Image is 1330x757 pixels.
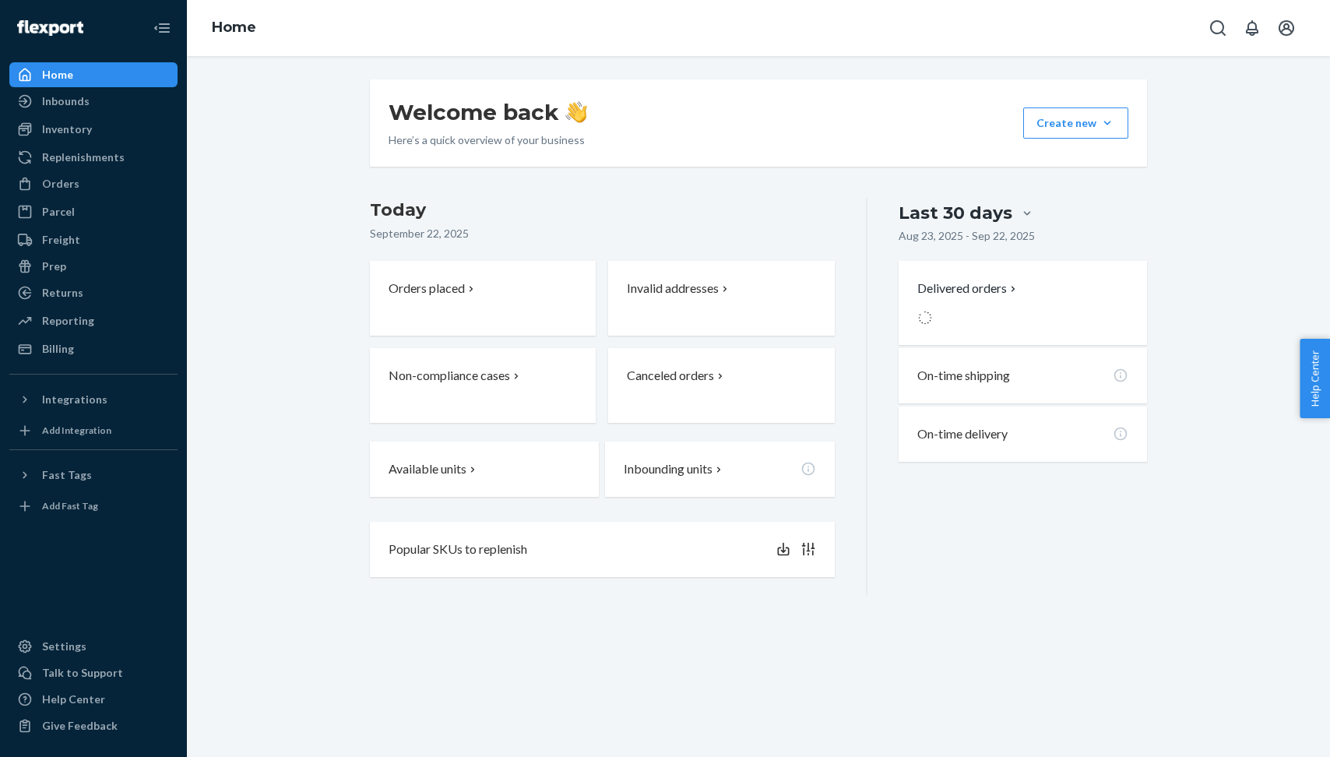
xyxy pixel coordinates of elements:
[389,367,510,385] p: Non-compliance cases
[42,392,107,407] div: Integrations
[9,199,178,224] a: Parcel
[9,687,178,712] a: Help Center
[9,418,178,443] a: Add Integration
[1300,339,1330,418] button: Help Center
[917,280,1019,298] button: Delivered orders
[9,145,178,170] a: Replenishments
[917,425,1008,443] p: On-time delivery
[42,718,118,734] div: Give Feedback
[199,5,269,51] ol: breadcrumbs
[389,132,587,148] p: Here’s a quick overview of your business
[370,198,835,223] h3: Today
[42,467,92,483] div: Fast Tags
[42,259,66,274] div: Prep
[370,348,596,423] button: Non-compliance cases
[624,460,712,478] p: Inbounding units
[9,634,178,659] a: Settings
[9,227,178,252] a: Freight
[146,12,178,44] button: Close Navigation
[9,713,178,738] button: Give Feedback
[9,254,178,279] a: Prep
[42,93,90,109] div: Inbounds
[42,285,83,301] div: Returns
[917,367,1010,385] p: On-time shipping
[42,665,123,681] div: Talk to Support
[42,204,75,220] div: Parcel
[42,639,86,654] div: Settings
[627,367,714,385] p: Canceled orders
[899,228,1035,244] p: Aug 23, 2025 - Sep 22, 2025
[9,387,178,412] button: Integrations
[9,308,178,333] a: Reporting
[1237,12,1268,44] button: Open notifications
[42,692,105,707] div: Help Center
[370,226,835,241] p: September 22, 2025
[9,463,178,488] button: Fast Tags
[1271,12,1302,44] button: Open account menu
[9,494,178,519] a: Add Fast Tag
[42,176,79,192] div: Orders
[9,62,178,87] a: Home
[42,499,98,512] div: Add Fast Tag
[370,442,599,497] button: Available units
[42,424,111,437] div: Add Integration
[605,442,834,497] button: Inbounding units
[389,98,587,126] h1: Welcome back
[608,261,834,336] button: Invalid addresses
[212,19,256,36] a: Home
[17,20,83,36] img: Flexport logo
[389,280,465,298] p: Orders placed
[9,660,178,685] button: Talk to Support
[1023,107,1128,139] button: Create new
[42,341,74,357] div: Billing
[565,101,587,123] img: hand-wave emoji
[42,121,92,137] div: Inventory
[1202,12,1233,44] button: Open Search Box
[42,313,94,329] div: Reporting
[9,280,178,305] a: Returns
[9,89,178,114] a: Inbounds
[42,150,125,165] div: Replenishments
[9,117,178,142] a: Inventory
[389,540,527,558] p: Popular SKUs to replenish
[9,336,178,361] a: Billing
[899,201,1012,225] div: Last 30 days
[370,261,596,336] button: Orders placed
[389,460,466,478] p: Available units
[42,232,80,248] div: Freight
[9,171,178,196] a: Orders
[608,348,834,423] button: Canceled orders
[42,67,73,83] div: Home
[627,280,719,298] p: Invalid addresses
